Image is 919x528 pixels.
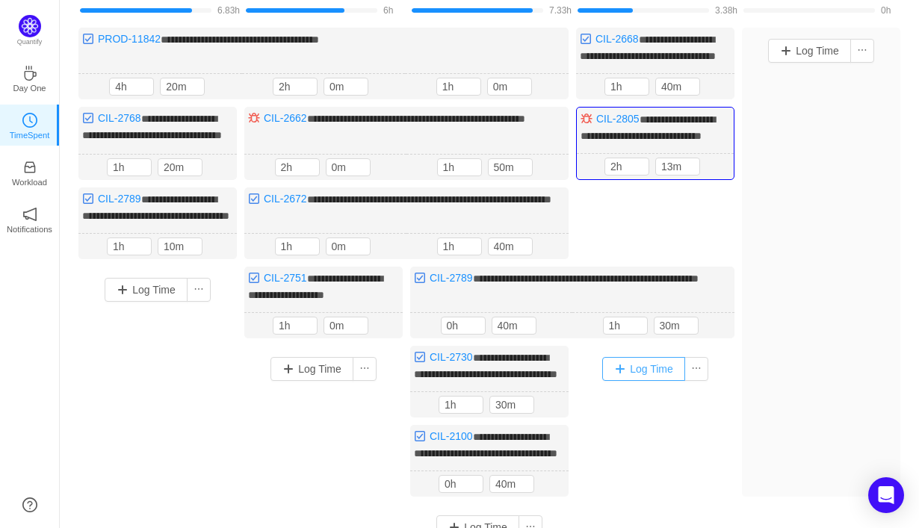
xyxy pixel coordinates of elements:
[105,278,188,302] button: Log Time
[868,477,904,513] div: Open Intercom Messenger
[82,33,94,45] img: 10318
[22,211,37,226] a: icon: notificationNotifications
[17,37,43,48] p: Quantify
[82,193,94,205] img: 10318
[270,357,353,381] button: Log Time
[7,223,52,236] p: Notifications
[430,351,473,363] a: CIL-2730
[248,112,260,124] img: 10303
[881,5,891,16] span: 0h
[22,70,37,85] a: icon: coffeeDay One
[19,15,41,37] img: Quantify
[12,176,47,189] p: Workload
[22,117,37,132] a: icon: clock-circleTimeSpent
[22,497,37,512] a: icon: question-circle
[684,357,708,381] button: icon: ellipsis
[581,113,592,125] img: 10303
[248,272,260,284] img: 10318
[264,272,307,284] a: CIL-2751
[414,430,426,442] img: 10318
[430,430,473,442] a: CIL-2100
[264,193,307,205] a: CIL-2672
[414,351,426,363] img: 10318
[383,5,393,16] span: 6h
[768,39,851,63] button: Log Time
[10,128,50,142] p: TimeSpent
[187,278,211,302] button: icon: ellipsis
[22,113,37,128] i: icon: clock-circle
[430,272,473,284] a: CIL-2789
[82,112,94,124] img: 10318
[596,113,640,125] a: CIL-2805
[264,112,307,124] a: CIL-2662
[22,66,37,81] i: icon: coffee
[595,33,639,45] a: CIL-2668
[22,160,37,175] i: icon: inbox
[850,39,874,63] button: icon: ellipsis
[217,5,240,16] span: 6.83h
[22,207,37,222] i: icon: notification
[414,272,426,284] img: 10318
[549,5,572,16] span: 7.33h
[602,357,685,381] button: Log Time
[98,112,141,124] a: CIL-2768
[98,193,141,205] a: CIL-2789
[98,33,161,45] a: PROD-11842
[715,5,737,16] span: 3.38h
[13,81,46,95] p: Day One
[248,193,260,205] img: 10318
[22,164,37,179] a: icon: inboxWorkload
[353,357,377,381] button: icon: ellipsis
[580,33,592,45] img: 10318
